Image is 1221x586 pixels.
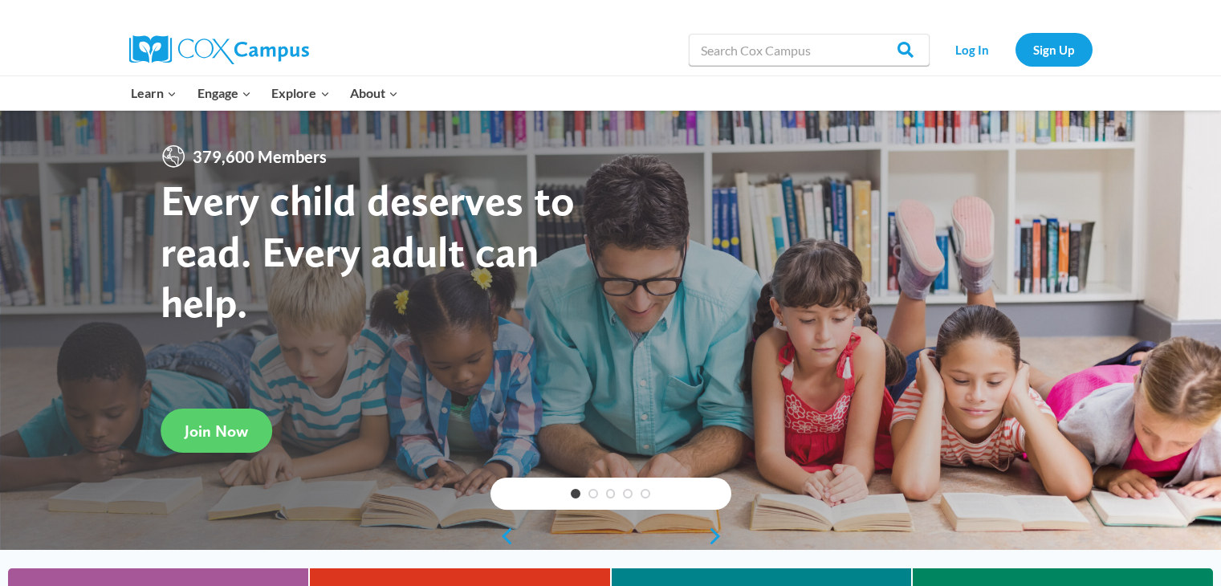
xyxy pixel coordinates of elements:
[131,83,177,104] span: Learn
[185,421,248,441] span: Join Now
[161,409,272,453] a: Join Now
[490,520,731,552] div: content slider buttons
[186,144,333,169] span: 379,600 Members
[490,527,515,546] a: previous
[129,35,309,64] img: Cox Campus
[161,174,575,328] strong: Every child deserves to read. Every adult can help.
[571,489,580,499] a: 1
[623,489,633,499] a: 4
[606,489,616,499] a: 3
[350,83,398,104] span: About
[707,527,731,546] a: next
[689,34,930,66] input: Search Cox Campus
[121,76,409,110] nav: Primary Navigation
[938,33,1093,66] nav: Secondary Navigation
[938,33,1007,66] a: Log In
[588,489,598,499] a: 2
[271,83,329,104] span: Explore
[1015,33,1093,66] a: Sign Up
[641,489,650,499] a: 5
[197,83,251,104] span: Engage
